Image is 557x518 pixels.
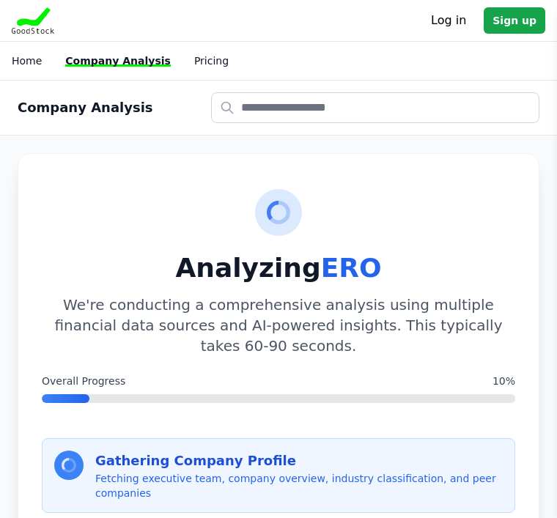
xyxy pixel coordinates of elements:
[12,7,54,34] img: Goodstock Logo
[95,471,503,500] p: Fetching executive team, company overview, industry classification, and peer companies
[493,374,515,388] span: 10%
[42,374,125,388] span: Overall Progress
[95,451,503,471] h3: Gathering Company Profile
[321,253,382,283] span: ERO
[18,97,153,118] h2: Company Analysis
[65,55,171,67] a: Company Analysis
[42,295,515,356] p: We're conducting a comprehensive analysis using multiple financial data sources and AI-powered in...
[431,12,466,29] a: Log in
[42,254,515,283] h1: Analyzing
[12,55,42,67] a: Home
[194,55,229,67] a: Pricing
[484,7,545,34] a: Sign up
